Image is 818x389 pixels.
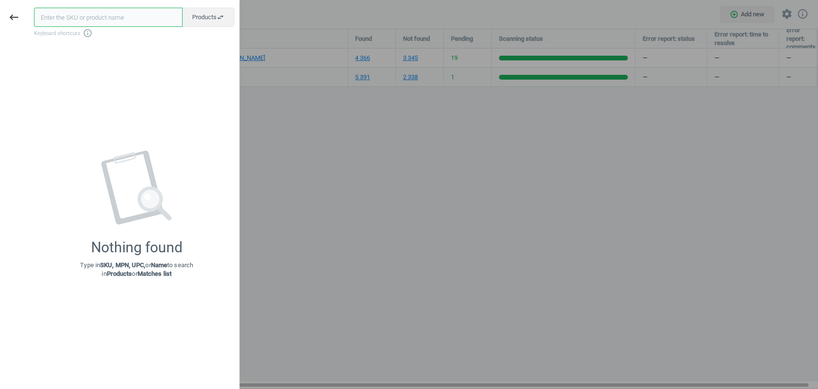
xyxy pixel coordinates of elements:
p: Type in or to search in or [80,261,193,278]
i: info_outline [83,28,92,38]
i: keyboard_backspace [8,12,20,23]
i: swap_horiz [217,13,224,21]
button: Productsswap_horiz [182,8,234,27]
strong: SKU, MPN, UPC, [100,261,145,269]
strong: Products [107,270,132,277]
strong: Matches list [138,270,172,277]
div: Nothing found [91,239,183,256]
button: keyboard_backspace [3,6,25,29]
input: Enter the SKU or product name [34,8,183,27]
span: Products [192,13,224,22]
span: Keyboard shortcuts [34,28,234,38]
strong: Name [151,261,167,269]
